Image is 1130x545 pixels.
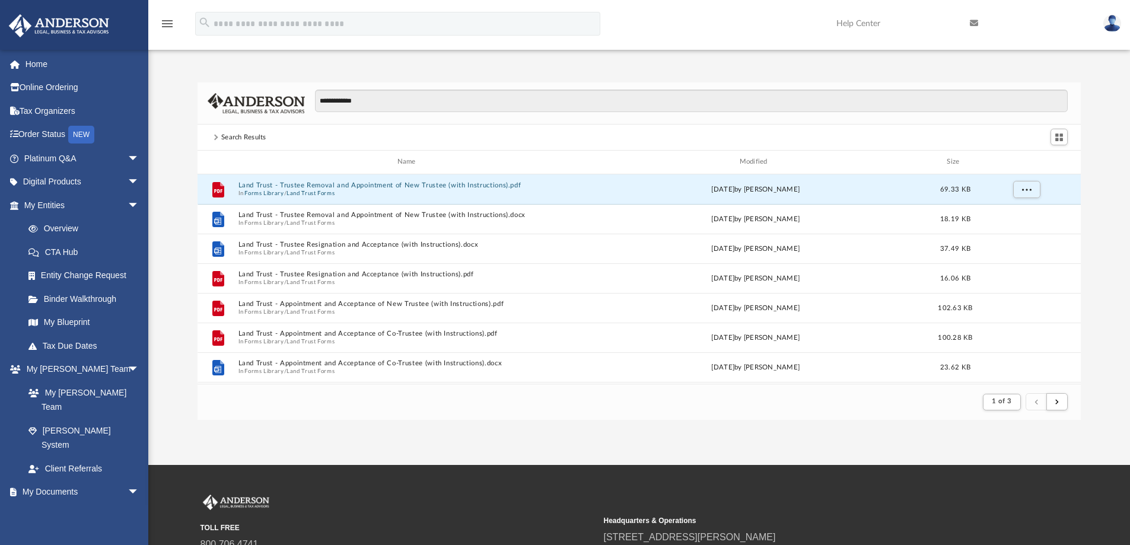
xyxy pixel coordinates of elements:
img: Anderson Advisors Platinum Portal [200,495,272,510]
a: Tax Due Dates [17,334,157,358]
button: Land Trust Forms [287,308,335,315]
button: More options [1013,269,1040,287]
button: Forms Library [244,308,284,315]
div: [DATE] by [PERSON_NAME] [585,302,927,313]
span: arrow_drop_down [128,146,151,171]
span: In [238,278,580,286]
button: More options [1013,210,1040,228]
a: Overview [17,217,157,241]
a: Digital Productsarrow_drop_down [8,170,157,194]
button: More options [1013,240,1040,257]
button: Land Trust Forms [287,278,335,286]
button: Land Trust - Trustee Resignation and Acceptance (with Instructions).docx [238,241,580,248]
button: Land Trust Forms [287,219,335,227]
span: / [284,248,287,256]
button: Forms Library [244,219,284,227]
a: My [PERSON_NAME] Teamarrow_drop_down [8,358,151,381]
a: Home [8,52,157,76]
button: Land Trust - Appointment and Acceptance of Co-Trustee (with Instructions).pdf [238,330,580,337]
span: In [238,189,580,197]
a: Order StatusNEW [8,123,157,147]
i: search [198,16,211,29]
span: 100.28 KB [938,334,972,340]
div: [DATE] by [PERSON_NAME] [585,243,927,254]
button: Forms Library [244,278,284,286]
div: grid [198,174,1081,384]
div: [DATE] by [PERSON_NAME] [585,213,927,224]
span: 16.06 KB [940,275,970,281]
img: User Pic [1103,15,1121,32]
span: / [284,337,287,345]
button: Land Trust - Trustee Removal and Appointment of New Trustee (with Instructions).pdf [238,181,580,189]
button: More options [1013,299,1040,317]
button: Forms Library [244,367,284,375]
span: 23.62 KB [940,364,970,370]
button: Land Trust Forms [287,337,335,345]
a: My [PERSON_NAME] Team [17,381,145,419]
button: Land Trust Forms [287,248,335,256]
span: arrow_drop_down [128,193,151,218]
a: Platinum Q&Aarrow_drop_down [8,146,157,170]
div: [DATE] by [PERSON_NAME] [585,332,927,343]
span: 69.33 KB [940,186,970,192]
span: arrow_drop_down [128,358,151,382]
span: In [238,248,580,256]
div: Name [237,157,579,167]
span: 37.49 KB [940,245,970,251]
span: 102.63 KB [938,304,972,311]
div: Size [931,157,979,167]
a: Entity Change Request [17,264,157,288]
button: More options [1013,358,1040,376]
span: In [238,367,580,375]
a: menu [160,23,174,31]
span: / [284,308,287,315]
button: Forms Library [244,189,284,197]
small: Headquarters & Operations [604,515,999,526]
input: Search files and folders [315,90,1068,112]
a: My Blueprint [17,311,151,334]
a: My Entitiesarrow_drop_down [8,193,157,217]
span: / [284,367,287,375]
button: Forms Library [244,337,284,345]
a: Box [17,503,145,527]
div: [DATE] by [PERSON_NAME] [585,273,927,283]
span: In [238,308,580,315]
span: In [238,337,580,345]
div: [DATE] by [PERSON_NAME] [585,362,927,372]
span: 18.19 KB [940,215,970,222]
span: 1 of 3 [992,398,1011,404]
button: Switch to Grid View [1051,129,1068,145]
span: / [284,278,287,286]
a: Tax Organizers [8,99,157,123]
a: [STREET_ADDRESS][PERSON_NAME] [604,532,776,542]
a: [PERSON_NAME] System [17,419,151,457]
button: More options [1013,329,1040,346]
button: Land Trust - Appointment and Acceptance of New Trustee (with Instructions).pdf [238,300,580,308]
a: Online Ordering [8,76,157,100]
a: CTA Hub [17,240,157,264]
span: / [284,189,287,197]
div: id [203,157,233,167]
button: Land Trust - Trustee Resignation and Acceptance (with Instructions).pdf [238,270,580,278]
button: Land Trust Forms [287,367,335,375]
div: Modified [584,157,926,167]
small: TOLL FREE [200,522,596,533]
div: id [984,157,1067,167]
span: In [238,219,580,227]
div: [DATE] by [PERSON_NAME] [585,184,927,195]
span: arrow_drop_down [128,170,151,195]
a: Binder Walkthrough [17,287,157,311]
button: 1 of 3 [983,394,1020,410]
a: Client Referrals [17,457,151,480]
div: NEW [68,126,94,144]
button: Land Trust - Trustee Removal and Appointment of New Trustee (with Instructions).docx [238,211,580,219]
div: Search Results [221,132,266,143]
a: My Documentsarrow_drop_down [8,480,151,504]
button: Land Trust Forms [287,189,335,197]
button: Land Trust - Appointment and Acceptance of Co-Trustee (with Instructions).docx [238,359,580,367]
img: Anderson Advisors Platinum Portal [5,14,113,37]
button: Forms Library [244,248,284,256]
